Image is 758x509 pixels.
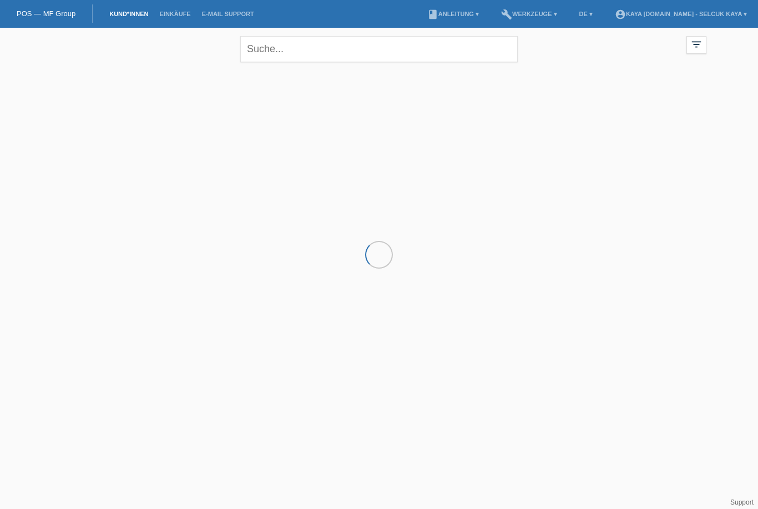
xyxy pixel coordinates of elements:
[104,11,154,17] a: Kund*innen
[17,9,75,18] a: POS — MF Group
[427,9,438,20] i: book
[240,36,518,62] input: Suche...
[154,11,196,17] a: Einkäufe
[422,11,484,17] a: bookAnleitung ▾
[496,11,563,17] a: buildWerkzeuge ▾
[730,498,754,506] a: Support
[196,11,260,17] a: E-Mail Support
[501,9,512,20] i: build
[690,38,703,51] i: filter_list
[574,11,598,17] a: DE ▾
[615,9,626,20] i: account_circle
[609,11,752,17] a: account_circleKaya [DOMAIN_NAME] - Selcuk Kaya ▾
